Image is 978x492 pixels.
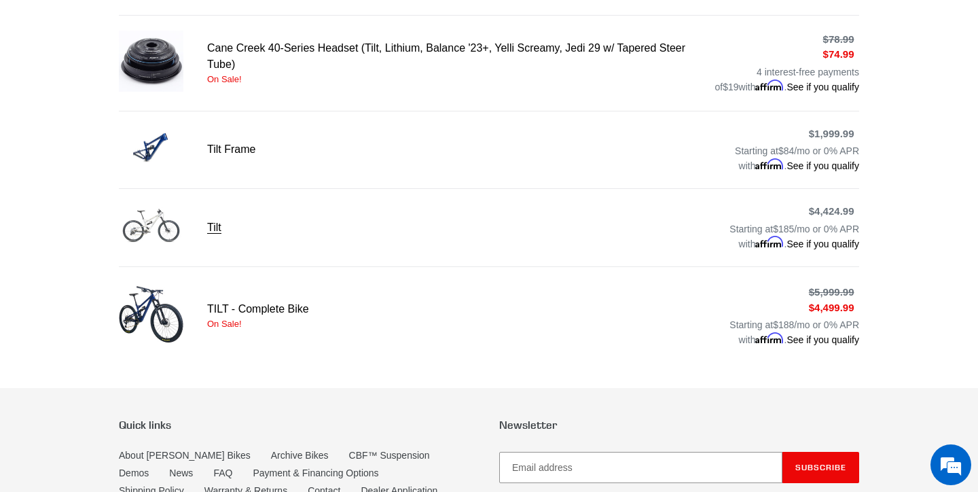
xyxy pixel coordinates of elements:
input: Email address [499,452,782,483]
a: About [PERSON_NAME] Bikes [119,450,251,461]
span: Subscribe [795,462,846,472]
a: CBF™ Suspension [349,450,430,461]
a: Archive Bikes [271,450,329,461]
a: Demos [119,468,149,478]
p: Quick links [119,419,479,432]
button: Subscribe [782,452,859,483]
a: News [169,468,193,478]
a: Payment & Financing Options [253,468,378,478]
a: FAQ [213,468,232,478]
p: Newsletter [499,419,859,432]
